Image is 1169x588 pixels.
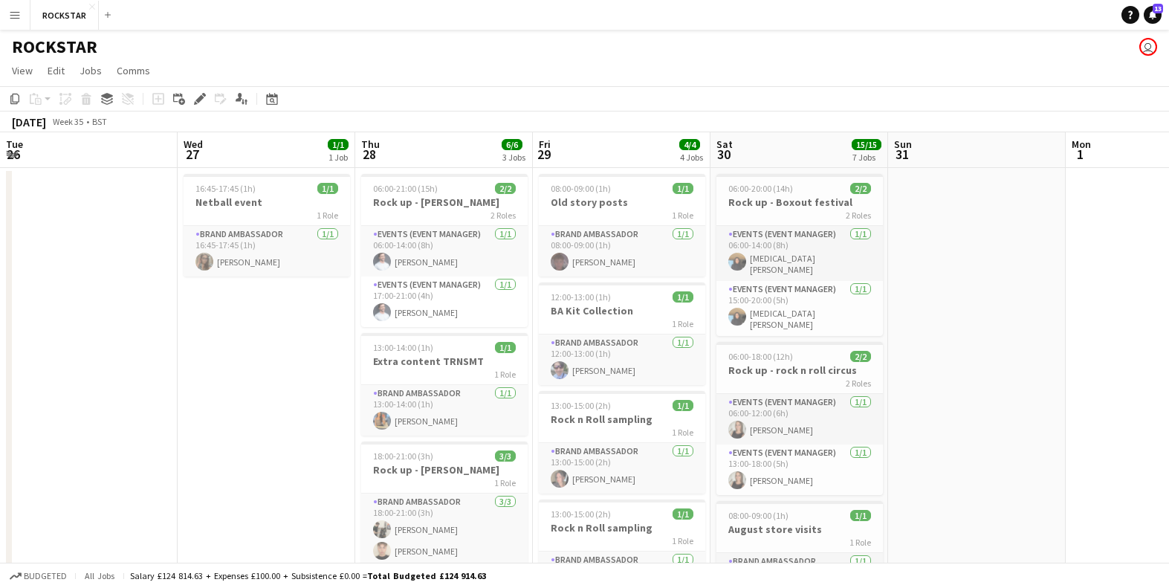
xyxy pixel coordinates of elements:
[494,477,516,488] span: 1 Role
[539,138,551,151] span: Fri
[716,394,883,445] app-card-role: Events (Event Manager)1/106:00-12:00 (6h)[PERSON_NAME]
[361,463,528,476] h3: Rock up - [PERSON_NAME]
[359,146,380,163] span: 28
[850,183,871,194] span: 2/2
[6,138,23,151] span: Tue
[195,183,256,194] span: 16:45-17:45 (1h)
[728,183,793,194] span: 06:00-20:00 (14h)
[361,174,528,327] div: 06:00-21:00 (15h)2/2Rock up - [PERSON_NAME]2 RolesEvents (Event Manager)1/106:00-14:00 (8h)[PERSO...
[373,183,438,194] span: 06:00-21:00 (15h)
[714,146,733,163] span: 30
[728,510,788,521] span: 08:00-09:00 (1h)
[728,351,793,362] span: 06:00-18:00 (12h)
[92,116,107,127] div: BST
[502,152,525,163] div: 3 Jobs
[539,304,705,317] h3: BA Kit Collection
[373,342,433,353] span: 13:00-14:00 (1h)
[1072,138,1091,151] span: Mon
[894,138,912,151] span: Sun
[184,226,350,277] app-card-role: Brand Ambassador1/116:45-17:45 (1h)[PERSON_NAME]
[111,61,156,80] a: Comms
[539,391,705,494] app-job-card: 13:00-15:00 (2h)1/1Rock n Roll sampling1 RoleBrand Ambassador1/113:00-15:00 (2h)[PERSON_NAME]
[539,282,705,385] app-job-card: 12:00-13:00 (1h)1/1BA Kit Collection1 RoleBrand Ambassador1/112:00-13:00 (1h)[PERSON_NAME]
[716,196,883,209] h3: Rock up - Boxout festival
[716,281,883,336] app-card-role: Events (Event Manager)1/115:00-20:00 (5h)[MEDICAL_DATA][PERSON_NAME]
[1153,4,1163,13] span: 13
[716,364,883,377] h3: Rock up - rock n roll circus
[361,494,528,587] app-card-role: Brand Ambassador3/318:00-21:00 (3h)[PERSON_NAME][PERSON_NAME][PERSON_NAME]
[672,210,693,221] span: 1 Role
[361,138,380,151] span: Thu
[539,226,705,277] app-card-role: Brand Ambassador1/108:00-09:00 (1h)[PERSON_NAME]
[184,174,350,277] app-job-card: 16:45-17:45 (1h)1/1Netball event1 RoleBrand Ambassador1/116:45-17:45 (1h)[PERSON_NAME]
[539,521,705,534] h3: Rock n Roll sampling
[317,210,338,221] span: 1 Role
[849,537,871,548] span: 1 Role
[361,442,528,587] app-job-card: 18:00-21:00 (3h)3/3Rock up - [PERSON_NAME]1 RoleBrand Ambassador3/318:00-21:00 (3h)[PERSON_NAME][...
[716,226,883,281] app-card-role: Events (Event Manager)1/106:00-14:00 (8h)[MEDICAL_DATA][PERSON_NAME]
[716,523,883,536] h3: August store visits
[361,385,528,436] app-card-role: Brand Ambassador1/113:00-14:00 (1h)[PERSON_NAME]
[679,139,700,150] span: 4/4
[82,570,117,581] span: All jobs
[12,114,46,129] div: [DATE]
[673,183,693,194] span: 1/1
[6,61,39,80] a: View
[317,183,338,194] span: 1/1
[672,535,693,546] span: 1 Role
[373,450,433,462] span: 18:00-21:00 (3h)
[367,570,486,581] span: Total Budgeted £124 914.63
[12,64,33,77] span: View
[130,570,486,581] div: Salary £124 814.63 + Expenses £100.00 + Subsistence £0.00 =
[716,174,883,336] app-job-card: 06:00-20:00 (14h)2/2Rock up - Boxout festival2 RolesEvents (Event Manager)1/106:00-14:00 (8h)[MED...
[12,36,97,58] h1: ROCKSTAR
[49,116,86,127] span: Week 35
[361,277,528,327] app-card-role: Events (Event Manager)1/117:00-21:00 (4h)[PERSON_NAME]
[490,210,516,221] span: 2 Roles
[716,342,883,495] app-job-card: 06:00-18:00 (12h)2/2Rock up - rock n roll circus2 RolesEvents (Event Manager)1/106:00-12:00 (6h)[...
[716,138,733,151] span: Sat
[30,1,99,30] button: ROCKSTAR
[361,196,528,209] h3: Rock up - [PERSON_NAME]
[673,508,693,520] span: 1/1
[539,196,705,209] h3: Old story posts
[551,291,611,303] span: 12:00-13:00 (1h)
[48,64,65,77] span: Edit
[328,139,349,150] span: 1/1
[361,333,528,436] div: 13:00-14:00 (1h)1/1Extra content TRNSMT1 RoleBrand Ambassador1/113:00-14:00 (1h)[PERSON_NAME]
[328,152,348,163] div: 1 Job
[672,427,693,438] span: 1 Role
[716,445,883,495] app-card-role: Events (Event Manager)1/113:00-18:00 (5h)[PERSON_NAME]
[361,355,528,368] h3: Extra content TRNSMT
[7,568,69,584] button: Budgeted
[1069,146,1091,163] span: 1
[495,183,516,194] span: 2/2
[181,146,203,163] span: 27
[537,146,551,163] span: 29
[117,64,150,77] span: Comms
[80,64,102,77] span: Jobs
[846,210,871,221] span: 2 Roles
[892,146,912,163] span: 31
[1144,6,1162,24] a: 13
[42,61,71,80] a: Edit
[495,450,516,462] span: 3/3
[551,400,611,411] span: 13:00-15:00 (2h)
[850,351,871,362] span: 2/2
[184,196,350,209] h3: Netball event
[539,443,705,494] app-card-role: Brand Ambassador1/113:00-15:00 (2h)[PERSON_NAME]
[539,335,705,385] app-card-role: Brand Ambassador1/112:00-13:00 (1h)[PERSON_NAME]
[539,174,705,277] app-job-card: 08:00-09:00 (1h)1/1Old story posts1 RoleBrand Ambassador1/108:00-09:00 (1h)[PERSON_NAME]
[852,152,881,163] div: 7 Jobs
[850,510,871,521] span: 1/1
[74,61,108,80] a: Jobs
[24,571,67,581] span: Budgeted
[852,139,881,150] span: 15/15
[551,508,611,520] span: 13:00-15:00 (2h)
[494,369,516,380] span: 1 Role
[672,318,693,329] span: 1 Role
